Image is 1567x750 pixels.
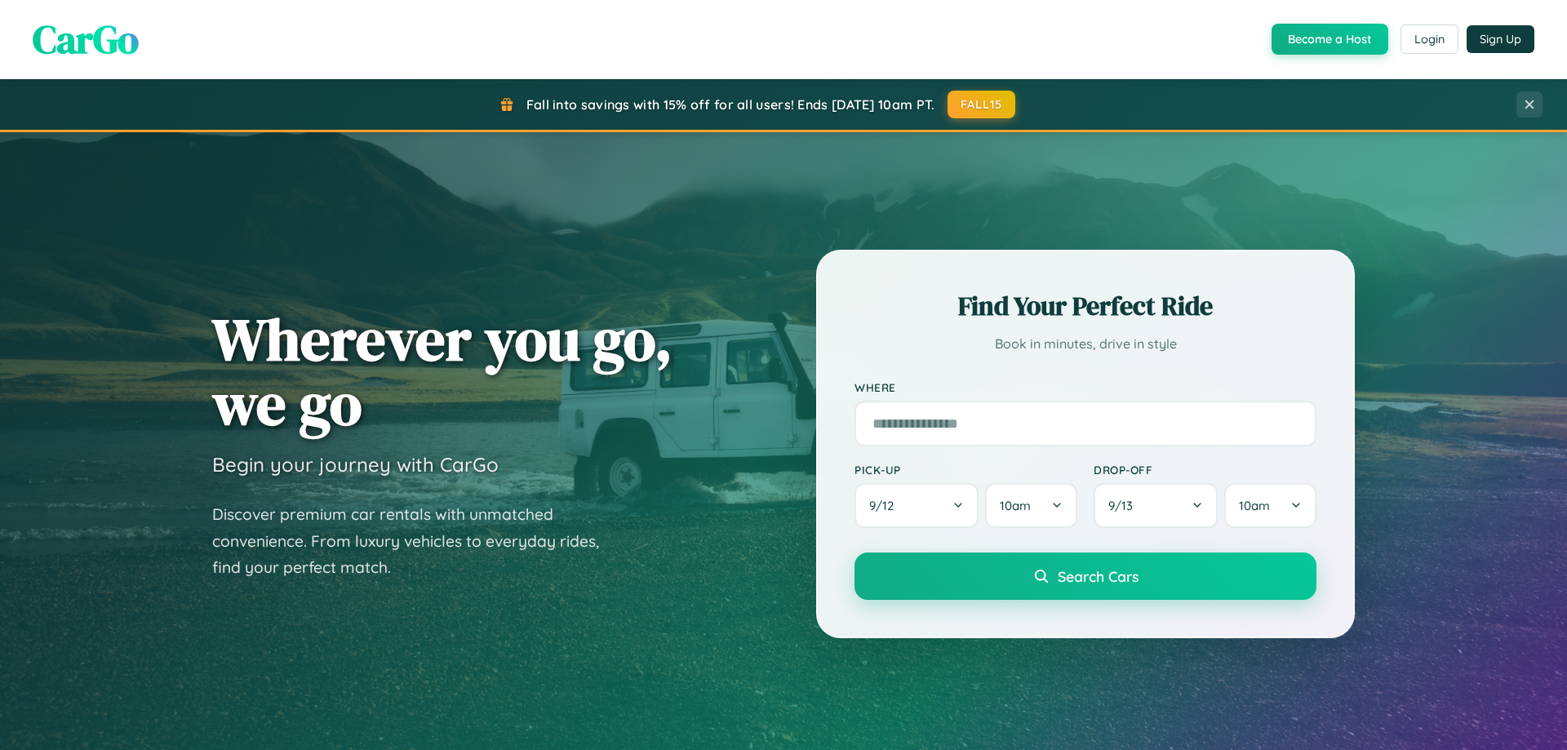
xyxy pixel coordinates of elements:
[212,501,620,581] p: Discover premium car rentals with unmatched convenience. From luxury vehicles to everyday rides, ...
[855,463,1077,477] label: Pick-up
[212,307,673,436] h1: Wherever you go, we go
[855,553,1316,600] button: Search Cars
[212,452,499,477] h3: Begin your journey with CarGo
[33,12,139,66] span: CarGo
[1000,498,1031,513] span: 10am
[1239,498,1270,513] span: 10am
[855,483,979,528] button: 9/12
[855,380,1316,394] label: Where
[855,288,1316,324] h2: Find Your Perfect Ride
[1108,498,1141,513] span: 9 / 13
[1224,483,1316,528] button: 10am
[855,332,1316,356] p: Book in minutes, drive in style
[1272,24,1388,55] button: Become a Host
[869,498,902,513] span: 9 / 12
[1094,463,1316,477] label: Drop-off
[1094,483,1218,528] button: 9/13
[1058,567,1139,585] span: Search Cars
[1467,25,1534,53] button: Sign Up
[948,91,1016,118] button: FALL15
[985,483,1077,528] button: 10am
[526,96,935,113] span: Fall into savings with 15% off for all users! Ends [DATE] 10am PT.
[1401,24,1458,54] button: Login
